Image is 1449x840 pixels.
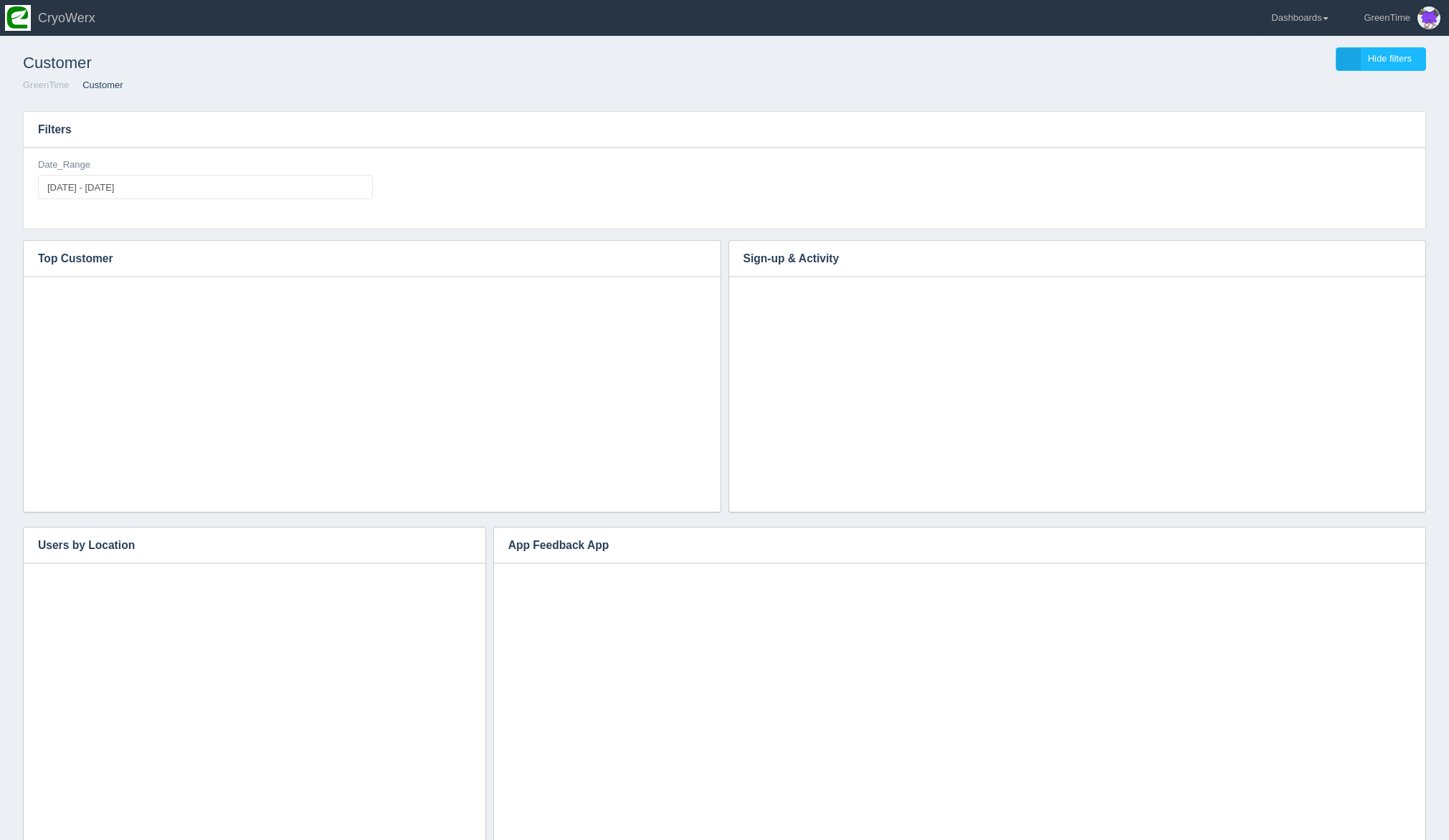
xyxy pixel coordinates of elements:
h1: Customer [23,47,725,79]
h3: Filters [24,112,1425,148]
a: GreenTime [23,80,70,90]
h3: Sign-up & Activity [729,241,1405,277]
div: GreenTime [1364,4,1410,32]
span: CryoWerx [38,11,95,25]
span: Hide filters [1368,53,1412,64]
h3: Top Customer [24,241,699,277]
li: Customer [72,79,123,92]
a: Hide filters [1336,47,1426,71]
label: Date_Range [38,158,90,172]
h3: App Feedback App [494,528,1404,563]
h3: Users by Location [24,528,464,563]
img: so2zg2bv3y2ub16hxtjr.png [5,5,31,31]
img: Profile Picture [1417,6,1440,29]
